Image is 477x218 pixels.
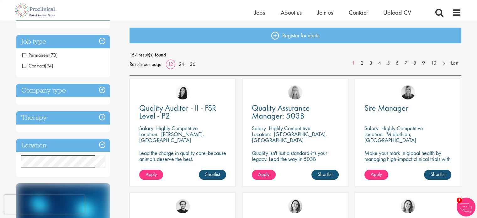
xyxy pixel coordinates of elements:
a: Shortlist [424,170,451,180]
a: 6 [393,60,402,67]
a: 10 [428,60,439,67]
img: Nico Kohlwes [176,199,190,213]
span: Apply [258,171,269,178]
a: 7 [401,60,411,67]
span: 167 result(s) found [130,50,461,60]
p: Midlothian, [GEOGRAPHIC_DATA] [364,130,416,144]
a: 5 [384,60,393,67]
a: About us [281,8,302,17]
a: Last [448,60,461,67]
h3: Company type [16,84,110,97]
a: Shortlist [311,170,339,180]
a: Contact [349,8,368,17]
a: Apply [139,170,163,180]
a: Join us [317,8,333,17]
img: Janelle Jones [401,85,415,99]
h3: Location [16,139,110,152]
img: Chatbot [457,198,475,216]
iframe: reCAPTCHA [4,195,85,214]
span: (94) [45,62,53,69]
p: Highly Competitive [381,125,423,132]
a: Quality Auditor - II - FSR Level - P2 [139,104,226,120]
a: 2 [358,60,367,67]
span: Quality Auditor - II - FSR Level - P2 [139,103,216,121]
a: 36 [188,61,198,67]
span: Location: [139,130,158,138]
span: Salary [139,125,153,132]
a: 24 [177,61,186,67]
img: Nur Ergiydiren [288,199,302,213]
a: Upload CV [383,8,411,17]
p: [GEOGRAPHIC_DATA], [GEOGRAPHIC_DATA] [252,130,327,144]
span: 1 [457,198,462,203]
a: Quality Assurance Manager: 503B [252,104,339,120]
span: (73) [49,52,58,58]
img: Shannon Briggs [288,85,302,99]
span: Location: [364,130,384,138]
span: Apply [146,171,157,178]
span: Permanent [22,52,49,58]
a: Shortlist [199,170,226,180]
p: Make your mark in global health by managing high-impact clinical trials with a leading CRO. [364,150,451,168]
img: Numhom Sudsok [176,85,190,99]
a: Apply [252,170,276,180]
a: 3 [366,60,375,67]
span: Apply [371,171,382,178]
p: Lead the charge in quality care-because animals deserve the best. [139,150,226,162]
span: Contract [22,62,53,69]
img: Nur Ergiydiren [401,199,415,213]
span: Salary [364,125,379,132]
a: Jobs [254,8,265,17]
p: [PERSON_NAME], [GEOGRAPHIC_DATA] [139,130,204,144]
h3: Job type [16,35,110,48]
a: 4 [375,60,384,67]
span: Contract [22,62,45,69]
span: Salary [252,125,266,132]
a: 12 [166,61,175,67]
a: Apply [364,170,388,180]
p: Highly Competitive [269,125,310,132]
a: 8 [410,60,419,67]
p: Quality isn't just a standard-it's your legacy. Lead the way in 503B excellence. [252,150,339,168]
span: Site Manager [364,103,408,113]
span: Quality Assurance Manager: 503B [252,103,310,121]
a: 1 [349,60,358,67]
span: Permanent [22,52,58,58]
p: Highly Competitive [156,125,198,132]
h3: Therapy [16,111,110,125]
a: 9 [419,60,428,67]
a: Register for alerts [130,28,461,43]
a: Site Manager [364,104,451,112]
span: Location: [252,130,271,138]
span: Results per page [130,60,162,69]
